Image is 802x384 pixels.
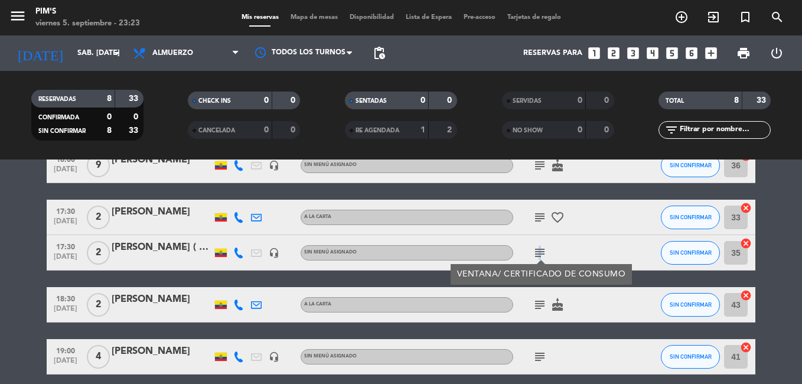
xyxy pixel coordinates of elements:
[400,14,458,21] span: Lista de Espera
[674,10,689,24] i: add_circle_outline
[770,10,784,24] i: search
[129,95,141,103] strong: 33
[269,248,279,258] i: headset_mic
[586,45,602,61] i: looks_one
[533,158,547,173] i: subject
[112,204,212,220] div: [PERSON_NAME]
[670,353,712,360] span: SIN CONFIRMAR
[533,350,547,364] i: subject
[51,305,80,318] span: [DATE]
[670,301,712,308] span: SIN CONFIRMAR
[738,10,752,24] i: turned_in_not
[578,96,582,105] strong: 0
[291,96,298,105] strong: 0
[760,35,793,71] div: LOG OUT
[304,302,331,307] span: A la Carta
[684,45,699,61] i: looks_6
[112,344,212,359] div: [PERSON_NAME]
[458,14,501,21] span: Pre-acceso
[356,128,399,134] span: RE AGENDADA
[420,96,425,105] strong: 0
[661,206,720,229] button: SIN CONFIRMAR
[51,165,80,179] span: [DATE]
[550,210,565,224] i: favorite_border
[447,96,454,105] strong: 0
[51,357,80,370] span: [DATE]
[604,126,611,134] strong: 0
[264,96,269,105] strong: 0
[661,154,720,177] button: SIN CONFIRMAR
[51,204,80,217] span: 17:30
[679,123,770,136] input: Filtrar por nombre...
[269,352,279,362] i: headset_mic
[736,46,751,60] span: print
[152,49,193,57] span: Almuerzo
[87,241,110,265] span: 2
[664,123,679,137] i: filter_list
[706,10,721,24] i: exit_to_app
[107,126,112,135] strong: 8
[740,341,752,353] i: cancel
[304,250,357,255] span: Sin menú asignado
[645,45,660,61] i: looks_4
[757,96,768,105] strong: 33
[661,241,720,265] button: SIN CONFIRMAR
[38,128,86,134] span: SIN CONFIRMAR
[523,49,582,57] span: Reservas para
[304,162,357,167] span: Sin menú asignado
[550,298,565,312] i: cake
[35,18,140,30] div: viernes 5. septiembre - 23:23
[661,345,720,369] button: SIN CONFIRMAR
[457,268,626,281] div: VENTANA/ CERTIFICADO DE CONSUMO
[513,128,543,134] span: NO SHOW
[578,126,582,134] strong: 0
[51,239,80,253] span: 17:30
[770,46,784,60] i: power_settings_new
[38,96,76,102] span: RESERVADAS
[51,217,80,231] span: [DATE]
[356,98,387,104] span: SENTADAS
[533,246,547,260] i: subject
[533,298,547,312] i: subject
[533,210,547,224] i: subject
[110,46,124,60] i: arrow_drop_down
[51,253,80,266] span: [DATE]
[661,293,720,317] button: SIN CONFIRMAR
[198,128,235,134] span: CANCELADA
[734,96,739,105] strong: 8
[198,98,231,104] span: CHECK INS
[550,158,565,173] i: cake
[87,154,110,177] span: 9
[740,289,752,301] i: cancel
[740,237,752,249] i: cancel
[740,202,752,214] i: cancel
[666,98,684,104] span: TOTAL
[133,113,141,121] strong: 0
[87,206,110,229] span: 2
[38,115,79,121] span: CONFIRMADA
[513,98,542,104] span: SERVIDAS
[447,126,454,134] strong: 2
[664,45,680,61] i: looks_5
[670,214,712,220] span: SIN CONFIRMAR
[112,292,212,307] div: [PERSON_NAME]
[51,291,80,305] span: 18:30
[51,343,80,357] span: 19:00
[9,7,27,25] i: menu
[107,113,112,121] strong: 0
[420,126,425,134] strong: 1
[604,96,611,105] strong: 0
[670,249,712,256] span: SIN CONFIRMAR
[304,354,357,359] span: Sin menú asignado
[129,126,141,135] strong: 33
[606,45,621,61] i: looks_two
[87,293,110,317] span: 2
[35,6,140,18] div: Pim's
[304,214,331,219] span: A la Carta
[344,14,400,21] span: Disponibilidad
[9,40,71,66] i: [DATE]
[236,14,285,21] span: Mis reservas
[625,45,641,61] i: looks_3
[291,126,298,134] strong: 0
[264,126,269,134] strong: 0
